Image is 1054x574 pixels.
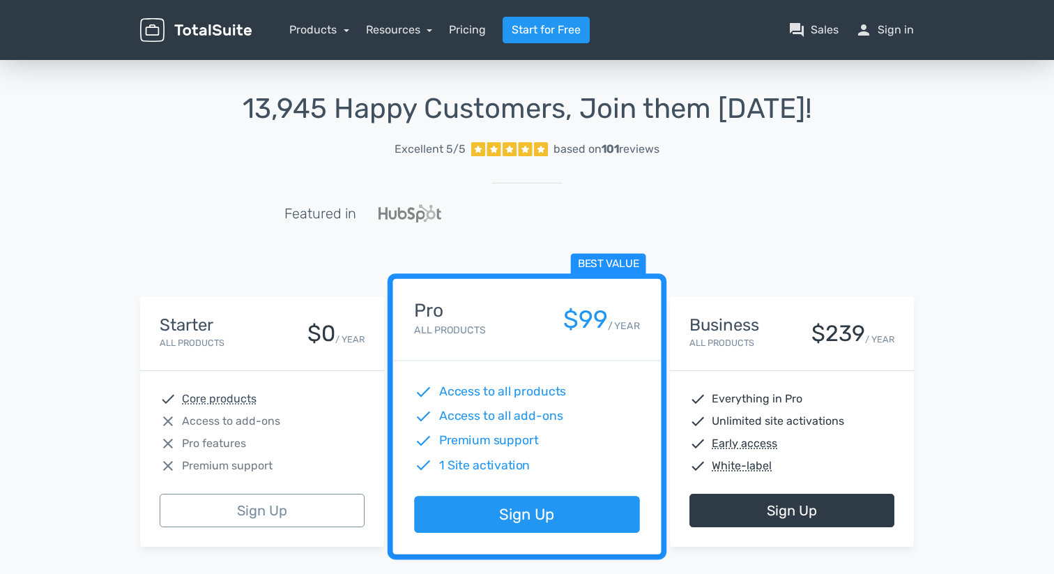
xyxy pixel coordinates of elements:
a: Resources [366,23,433,36]
span: Access to add-ons [182,413,280,430]
span: check [689,391,706,407]
span: question_answer [788,22,805,38]
span: check [414,432,432,450]
a: Sign Up [689,494,894,527]
h5: Featured in [284,206,356,221]
div: $99 [563,306,608,333]
a: Sign Up [160,494,365,527]
a: personSign in [855,22,914,38]
a: Excellent 5/5 based on101reviews [140,135,914,163]
span: Premium support [439,432,539,450]
span: Unlimited site activations [712,413,844,430]
h4: Business [689,316,759,334]
div: $0 [307,322,335,346]
small: All Products [160,338,224,348]
h4: Pro [414,301,485,321]
div: $239 [811,322,865,346]
abbr: White-label [712,458,772,474]
small: All Products [689,338,754,348]
small: / YEAR [865,333,894,346]
small: / YEAR [335,333,365,346]
a: question_answerSales [788,22,839,38]
small: All Products [414,324,485,336]
span: Excellent 5/5 [395,141,466,158]
span: check [689,458,706,474]
img: TotalSuite for WordPress [140,18,252,43]
div: based on reviews [553,141,659,158]
img: Hubspot [379,204,441,222]
h4: Starter [160,316,224,334]
span: 1 Site activation [439,456,530,474]
h1: 13,945 Happy Customers, Join them [DATE]! [140,93,914,124]
abbr: Core products [182,391,257,407]
a: Sign Up [414,497,639,534]
span: close [160,413,176,430]
span: Best value [571,254,646,275]
span: Access to all products [439,383,567,401]
span: Access to all add-ons [439,407,563,425]
span: check [689,435,706,452]
small: / YEAR [608,319,640,333]
span: Everything in Pro [712,391,802,407]
abbr: Early access [712,435,777,452]
a: Pricing [449,22,486,38]
span: Premium support [182,458,273,474]
span: Pro features [182,435,246,452]
strong: 101 [602,142,619,156]
span: person [855,22,872,38]
a: Products [289,23,349,36]
span: close [160,458,176,474]
span: check [160,391,176,407]
span: check [414,456,432,474]
span: check [689,413,706,430]
a: Start for Free [503,17,590,43]
span: check [414,383,432,401]
span: close [160,435,176,452]
span: check [414,407,432,425]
